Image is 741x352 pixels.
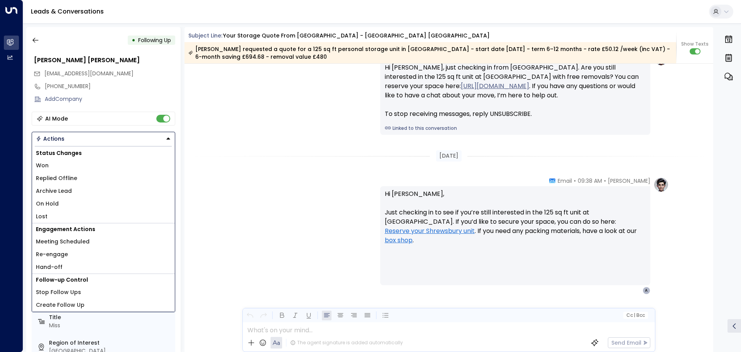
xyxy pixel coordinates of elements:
[36,238,90,246] span: Meeting Scheduled
[36,250,68,258] span: Re-engage
[558,177,572,185] span: Email
[643,287,650,294] div: A
[608,177,650,185] span: [PERSON_NAME]
[385,189,646,254] p: Hi [PERSON_NAME], Just checking in to see if you’re still interested in the 125 sq ft unit at [GE...
[385,236,413,245] a: box shop
[44,70,134,77] span: [EMAIL_ADDRESS][DOMAIN_NAME]
[34,56,175,65] div: [PERSON_NAME] [PERSON_NAME]
[32,274,175,286] h1: Follow-up Control
[138,36,171,44] span: Following Up
[578,177,602,185] span: 09:38 AM
[36,187,72,195] span: Archive Lead
[245,311,255,320] button: Undo
[259,311,268,320] button: Redo
[188,32,222,39] span: Subject Line:
[36,288,81,296] span: Stop Follow Ups
[681,41,709,48] span: Show Texts
[36,301,85,309] span: Create Follow Up
[36,135,64,142] div: Actions
[49,339,172,347] label: Region of Interest
[626,313,645,318] span: Cc Bcc
[44,70,134,78] span: alisniamh@gmail.com
[49,313,172,321] label: Title
[32,132,175,146] div: Button group with a nested menu
[49,321,172,330] div: Miss
[223,32,490,40] div: Your storage quote from [GEOGRAPHIC_DATA] - [GEOGRAPHIC_DATA] [GEOGRAPHIC_DATA]
[574,177,576,185] span: •
[290,339,403,346] div: The agent signature is added automatically
[32,132,175,146] button: Actions
[45,95,175,103] div: AddCompany
[604,177,606,185] span: •
[188,45,672,61] div: [PERSON_NAME] requested a quote for a 125 sq ft personal storage unit in [GEOGRAPHIC_DATA] - star...
[45,115,68,122] div: AI Mode
[36,174,77,182] span: Replied Offline
[36,213,47,221] span: Lost
[385,125,646,132] a: Linked to this conversation
[436,150,462,162] div: [DATE]
[623,312,648,319] button: Cc|Bcc
[32,147,175,159] h1: Status Changes
[36,200,59,208] span: On Hold
[32,223,175,235] h1: Engagement Actions
[385,226,475,236] a: Reserve your Shrewsbury unit
[36,162,49,170] span: Won
[31,7,104,16] a: Leads & Conversations
[461,82,529,91] a: [URL][DOMAIN_NAME]
[132,33,135,47] div: •
[385,63,646,119] div: Hi [PERSON_NAME], just checking in from [GEOGRAPHIC_DATA]. Are you still interested in the 125 sq...
[634,313,635,318] span: |
[653,177,669,192] img: profile-logo.png
[36,263,63,271] span: Hand-off
[45,82,175,90] div: [PHONE_NUMBER]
